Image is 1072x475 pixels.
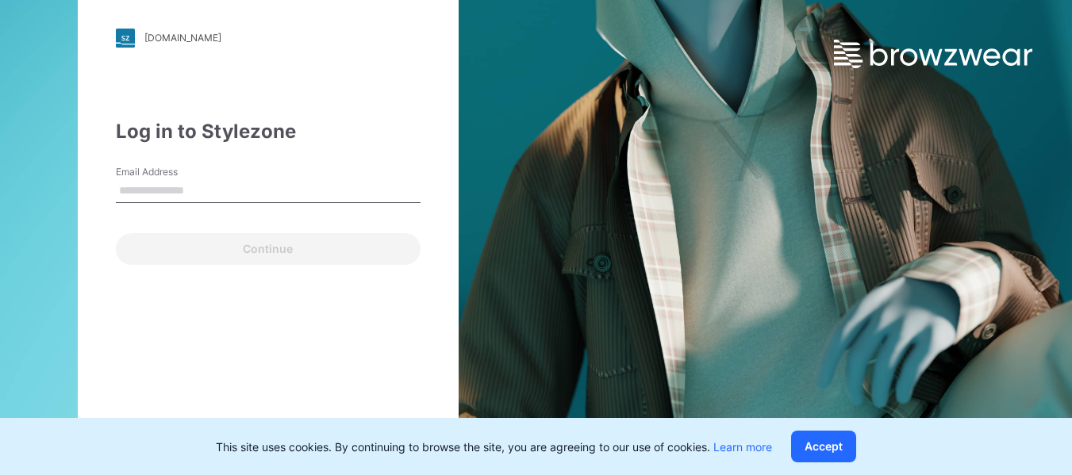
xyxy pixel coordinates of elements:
[216,439,772,455] p: This site uses cookies. By continuing to browse the site, you are agreeing to our use of cookies.
[116,165,227,179] label: Email Address
[144,32,221,44] div: [DOMAIN_NAME]
[713,440,772,454] a: Learn more
[116,117,421,146] div: Log in to Stylezone
[116,29,135,48] img: stylezone-logo.562084cfcfab977791bfbf7441f1a819.svg
[791,431,856,462] button: Accept
[834,40,1032,68] img: browzwear-logo.e42bd6dac1945053ebaf764b6aa21510.svg
[116,29,421,48] a: [DOMAIN_NAME]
